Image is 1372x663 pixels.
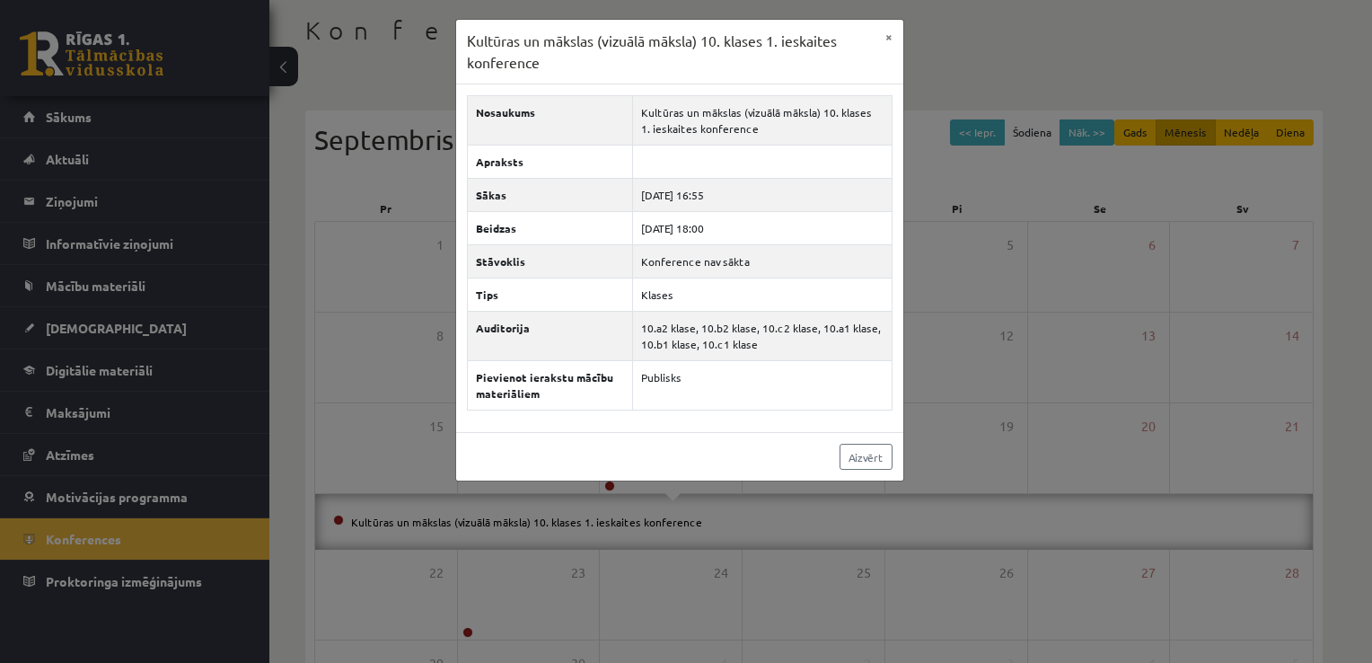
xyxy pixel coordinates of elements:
[467,146,633,179] th: Apraksts
[467,278,633,312] th: Tips
[633,361,892,411] td: Publisks
[633,245,892,278] td: Konference nav sākta
[840,444,893,470] a: Aizvērt
[467,96,633,146] th: Nosaukums
[633,212,892,245] td: [DATE] 18:00
[467,361,633,411] th: Pievienot ierakstu mācību materiāliem
[875,20,903,54] button: ×
[633,278,892,312] td: Klases
[467,179,633,212] th: Sākas
[467,212,633,245] th: Beidzas
[633,179,892,212] td: [DATE] 16:55
[633,96,892,146] td: Kultūras un mākslas (vizuālā māksla) 10. klases 1. ieskaites konference
[467,31,875,73] h3: Kultūras un mākslas (vizuālā māksla) 10. klases 1. ieskaites konference
[633,312,892,361] td: 10.a2 klase, 10.b2 klase, 10.c2 klase, 10.a1 klase, 10.b1 klase, 10.c1 klase
[467,245,633,278] th: Stāvoklis
[467,312,633,361] th: Auditorija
